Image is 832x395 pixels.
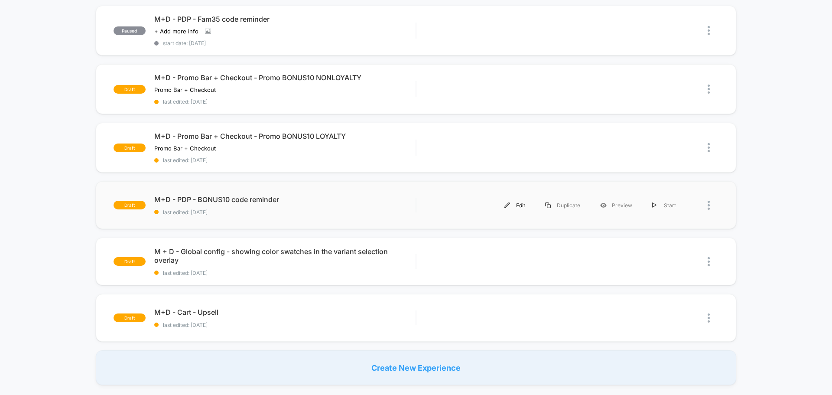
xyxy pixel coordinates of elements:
span: last edited: [DATE] [154,209,416,215]
span: draft [114,313,146,322]
span: start date: [DATE] [154,40,416,46]
div: Duration [322,223,345,232]
span: M+D - Promo Bar + Checkout - Promo BONUS10 NONLOYALTY [154,73,416,82]
img: close [708,257,710,266]
div: Duplicate [535,196,590,215]
span: Promo Bar + Checkout [154,86,216,93]
span: + Add more info [154,28,198,35]
input: Volume [362,224,388,232]
span: M + D - Global config - showing color swatches in the variant selection overlay [154,247,416,264]
span: last edited: [DATE] [154,270,416,276]
img: close [708,143,710,152]
span: M+D - Cart - Upsell [154,308,416,317]
span: M+D - Promo Bar + Checkout - Promo BONUS10 LOYALTY [154,132,416,140]
span: last edited: [DATE] [154,157,416,163]
span: paused [114,26,146,35]
div: Start [642,196,686,215]
div: Preview [590,196,642,215]
img: menu [504,202,510,208]
img: menu [545,202,551,208]
input: Seek [6,209,419,217]
span: last edited: [DATE] [154,322,416,328]
span: M+D - PDP - BONUS10 code reminder [154,195,416,204]
img: menu [652,202,656,208]
span: draft [114,201,146,209]
span: last edited: [DATE] [154,98,416,105]
button: Play, NEW DEMO 2025-VEED.mp4 [4,221,18,235]
button: Play, NEW DEMO 2025-VEED.mp4 [202,109,223,130]
span: draft [114,257,146,266]
span: draft [114,144,146,152]
img: close [708,26,710,35]
img: close [708,201,710,210]
div: Create New Experience [96,350,736,385]
span: Promo Bar + Checkout [154,145,216,152]
span: M+D - PDP - Fam35 code reminder [154,15,416,23]
div: Edit [494,196,535,215]
img: close [708,85,710,94]
img: close [708,313,710,323]
div: Current time [301,223,321,232]
span: draft [114,85,146,94]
